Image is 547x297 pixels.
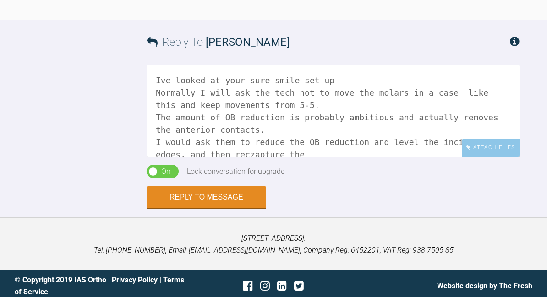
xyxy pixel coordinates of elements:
[161,166,170,178] div: On
[187,166,284,178] div: Lock conversation for upgrade
[437,281,532,290] a: Website design by The Fresh
[147,186,266,208] button: Reply to Message
[462,139,520,157] div: Attach Files
[206,36,290,49] span: [PERSON_NAME]
[112,275,158,284] a: Privacy Policy
[15,232,532,256] p: [STREET_ADDRESS]. Tel: [PHONE_NUMBER], Email: [EMAIL_ADDRESS][DOMAIN_NAME], Company Reg: 6452201,...
[147,65,520,157] textarea: Ive looked at your sure smile set up Normally I will ask the tech not to move the molars in a cas...
[147,33,290,51] h3: Reply To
